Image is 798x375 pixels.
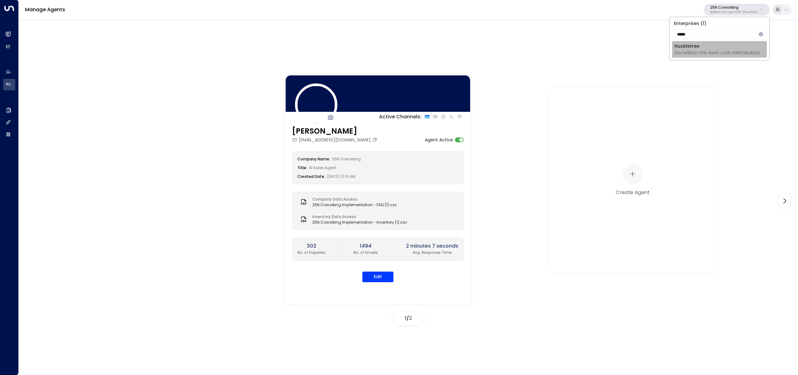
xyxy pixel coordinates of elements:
span: 25N Coworking [332,156,361,162]
h3: [PERSON_NAME] [292,126,379,137]
h2: 1494 [353,242,378,250]
div: [EMAIL_ADDRESS][DOMAIN_NAME] [292,137,379,143]
label: Company Data Access: [312,197,394,202]
div: Huckletree [675,43,760,56]
h2: 2 minutes 7 seconds [406,242,458,250]
span: 1 [405,315,406,322]
div: Create Agent [616,188,649,196]
label: Company Name: [297,156,330,162]
p: Enterprises ( 1 ) [672,20,767,27]
span: [DATE] 01:51 AM [327,174,355,179]
p: Avg. Response Time [406,250,458,255]
span: 25N Coworking Implementation - FAQ (1).csv [312,202,397,208]
a: Manage Agents [25,6,65,13]
span: AI Sales Agent [309,165,336,170]
p: No. of Emails [353,250,378,255]
span: 2 [409,315,412,322]
h2: 302 [297,242,325,250]
p: No. of Inquiries [297,250,325,255]
label: Title: [297,165,307,170]
p: Active Channels: [379,113,421,121]
img: 84_headshot.jpg [295,83,337,126]
label: Agent Active [425,137,453,143]
div: / [393,311,424,325]
label: Inventory Data Access: [312,214,404,220]
p: 3b9800f4-81ca-4ec0-8758-72fbe4763f36 [710,11,757,14]
button: Edit [362,272,393,282]
p: 25N Coworking [710,6,757,9]
label: Created Date: [297,174,325,179]
span: 25N Coworking Implementation - Inventory (1).csv [312,220,407,225]
span: ID: b7af8320-f128-4349-a726-f388528d82b5 [675,50,760,56]
button: 25N Coworking3b9800f4-81ca-4ec0-8758-72fbe4763f36 [704,4,770,16]
button: Copy [372,137,379,142]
